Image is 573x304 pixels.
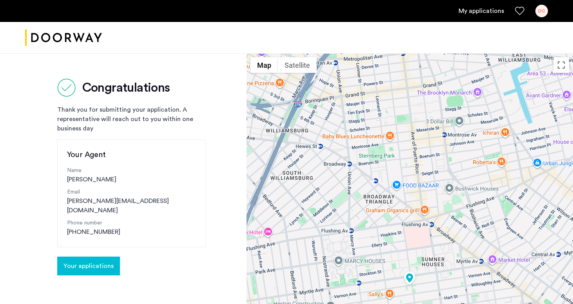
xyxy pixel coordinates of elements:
[63,261,114,271] span: Your applications
[67,188,196,196] p: Email
[67,166,196,184] div: [PERSON_NAME]
[459,6,504,16] a: My application
[67,227,120,237] a: [PHONE_NUMBER]
[250,57,278,73] button: Show street map
[540,273,565,296] iframe: chat widget
[278,57,317,73] button: Show satellite imagery
[67,219,196,227] p: Phone number
[67,149,196,160] h3: Your Agent
[57,105,206,133] div: Thank you for submitting your application. A representative will reach out to you within one busi...
[25,23,102,52] img: logo
[515,6,524,16] a: Favorites
[67,166,196,175] p: Name
[57,263,120,269] cazamio-button: Go to application
[82,80,170,96] h2: Congratulations
[57,257,120,275] button: button
[553,57,569,73] button: Toggle fullscreen view
[535,5,548,17] div: DC
[25,23,102,52] a: Cazamio logo
[67,196,196,215] a: [PERSON_NAME][EMAIL_ADDRESS][DOMAIN_NAME]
